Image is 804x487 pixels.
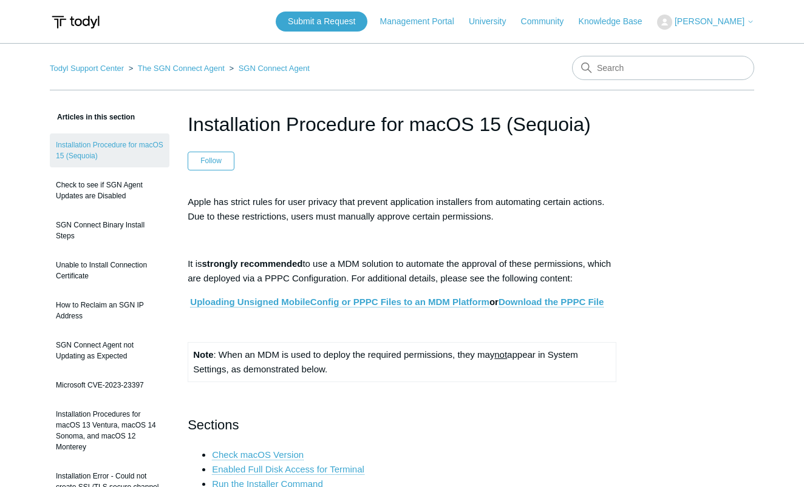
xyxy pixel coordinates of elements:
span: not [494,349,507,360]
a: Knowledge Base [579,15,655,28]
p: Apple has strict rules for user privacy that prevent application installers from automating certa... [188,195,616,224]
a: Uploading Unsigned MobileConfig or PPPC Files to an MDM Platform [190,297,489,307]
a: Check macOS Version [212,449,304,460]
a: Installation Procedure for macOS 15 (Sequoia) [50,133,169,167]
a: University [469,15,518,28]
a: Enabled Full Disk Access for Terminal [212,464,364,475]
a: SGN Connect Agent not Updating as Expected [50,334,169,368]
strong: strongly recommended [202,258,303,269]
a: SGN Connect Agent [239,64,310,73]
span: [PERSON_NAME] [675,16,744,26]
p: It is to use a MDM solution to automate the approval of these permissions, which are deployed via... [188,257,616,286]
a: Download the PPPC File [499,297,604,307]
strong: or [190,297,604,307]
h1: Installation Procedure for macOS 15 (Sequoia) [188,110,616,139]
a: Check to see if SGN Agent Updates are Disabled [50,173,169,207]
a: Installation Procedures for macOS 13 Ventura, macOS 14 Sonoma, and macOS 12 Monterey [50,403,169,458]
a: Submit a Request [276,12,367,32]
td: : When an MDM is used to deploy the required permissions, they may appear in System Settings, as ... [188,342,616,381]
a: Management Portal [380,15,466,28]
a: Microsoft CVE-2023-23397 [50,374,169,397]
a: How to Reclaim an SGN IP Address [50,294,169,327]
a: SGN Connect Binary Install Steps [50,213,169,247]
button: [PERSON_NAME] [657,15,754,30]
a: Unable to Install Connection Certificate [50,254,169,287]
li: The SGN Connect Agent [126,64,227,73]
button: Follow Article [188,152,234,170]
h2: Sections [188,414,616,435]
img: Todyl Support Center Help Center home page [50,11,101,33]
span: Articles in this section [50,113,135,121]
li: Todyl Support Center [50,64,126,73]
a: The SGN Connect Agent [138,64,225,73]
li: SGN Connect Agent [227,64,309,73]
strong: Note [193,349,213,360]
input: Search [572,56,754,80]
a: Todyl Support Center [50,64,124,73]
a: Community [521,15,576,28]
